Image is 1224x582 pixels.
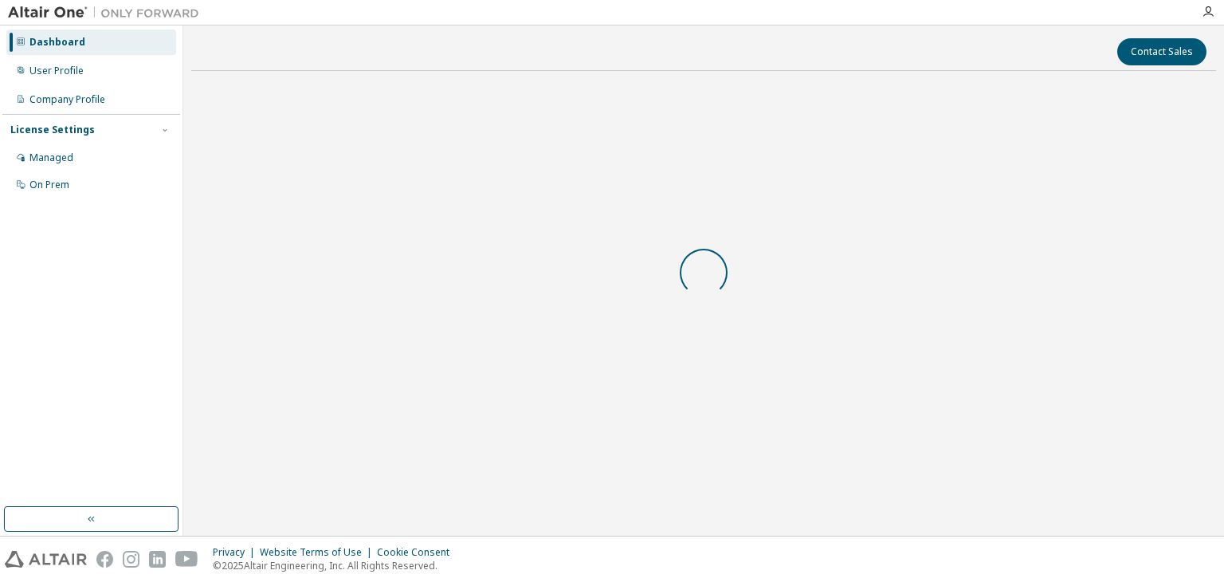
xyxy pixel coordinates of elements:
[149,551,166,568] img: linkedin.svg
[260,546,377,559] div: Website Terms of Use
[10,124,95,136] div: License Settings
[1117,38,1206,65] button: Contact Sales
[29,65,84,77] div: User Profile
[8,5,207,21] img: Altair One
[29,179,69,191] div: On Prem
[213,546,260,559] div: Privacy
[123,551,139,568] img: instagram.svg
[377,546,459,559] div: Cookie Consent
[213,559,459,572] p: © 2025 Altair Engineering, Inc. All Rights Reserved.
[29,151,73,164] div: Managed
[175,551,198,568] img: youtube.svg
[29,36,85,49] div: Dashboard
[29,93,105,106] div: Company Profile
[96,551,113,568] img: facebook.svg
[5,551,87,568] img: altair_logo.svg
